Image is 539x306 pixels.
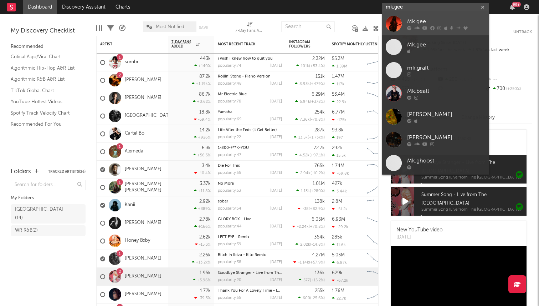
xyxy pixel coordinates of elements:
div: ( ) [295,99,325,104]
div: popularity: 48 [218,82,242,86]
span: 13.5k [298,136,308,140]
div: [DATE] [270,242,282,246]
span: 8.93k [299,82,310,86]
a: [PERSON_NAME] [125,77,161,83]
div: A&R Pipeline [119,18,125,39]
span: 600 [303,296,310,300]
svg: Chart title [364,196,396,214]
div: No More [218,182,282,186]
div: popularity: 38 [218,260,241,264]
svg: Chart title [364,232,396,250]
div: 285k [332,235,342,240]
div: [DATE] [270,189,282,193]
div: 427k [332,181,342,186]
div: popularity: 53 [218,189,241,193]
div: Bitch In Ibiza - Kito Remix [218,253,282,257]
div: 72.7k [314,146,325,150]
div: Rollin' Stone - Piano Version [218,75,282,79]
div: 136k [315,271,325,275]
a: Bitch In Ibiza - Kito Remix [218,253,266,257]
svg: Chart title [364,161,396,179]
div: +1.19k % [192,81,211,86]
div: ( ) [293,260,325,265]
span: +82.9 % [310,207,324,211]
div: [DATE] [270,117,282,121]
div: 292k [332,146,342,150]
a: mk.graft [382,59,489,82]
div: 7-Day Fans Added (7-Day Fans Added) [235,27,264,35]
div: +166 % [194,224,211,229]
div: WR R&B ( 2 ) [15,226,38,235]
svg: Chart title [364,179,396,196]
a: [PERSON_NAME] [125,166,161,172]
div: 255k [315,289,325,293]
span: +53.4 % [310,64,324,68]
a: [PERSON_NAME] [125,274,161,280]
div: 138k [315,199,325,204]
div: +3.96 % [193,278,211,282]
a: [PERSON_NAME] [125,95,161,101]
div: 1.59M [332,64,347,69]
div: 2.32M [312,56,325,61]
a: Rollin' Stone - Piano Version [218,75,271,79]
svg: Chart title [364,107,396,125]
a: Kanii [125,202,135,208]
div: 6.87k [332,260,347,265]
div: 1.95k [200,271,211,275]
div: i wish i knew how to quit you [218,57,282,61]
div: Die For This [218,164,282,168]
span: -10.2 % [312,171,324,175]
div: 1.74M [332,164,344,168]
div: [DATE] [270,153,282,157]
div: 254k [314,110,325,115]
a: Algorithmic Hip-Hop A&R List [11,64,78,72]
div: [GEOGRAPHIC_DATA] ( 14 ) [15,205,65,222]
span: 2.02k [300,243,310,247]
div: Thank You For A Lovely Time - Raphael Saadiq Version [218,289,282,293]
a: YouTube Hottest Videos [11,98,78,106]
div: 117k [332,82,344,86]
span: -38 [302,207,309,211]
div: 3.37k [200,181,211,186]
div: [DATE] [270,64,282,68]
div: +56.5 % [193,153,211,157]
a: Alemeda [125,149,143,155]
span: Summer Song (Live from The [GEOGRAPHIC_DATA]) [421,176,527,180]
div: 4.27M [312,253,325,257]
div: 2.8M [332,199,342,204]
div: 6.93M [332,217,345,222]
div: popularity: 22 [218,135,241,139]
a: [PERSON_NAME] [382,105,489,128]
span: Summer Song (Live from The [GEOGRAPHIC_DATA]) [421,208,527,212]
a: Die For This [218,164,240,168]
div: 93.8k [332,128,344,132]
svg: Chart title [364,143,396,161]
div: My Discovery Checklist [11,27,86,35]
div: +389 % [194,206,211,211]
div: 151k [315,74,325,79]
div: 629k [332,271,343,275]
span: 5.94k [300,100,310,104]
button: 99+ [510,4,515,10]
a: 1-800-F**K-YOU [218,146,249,150]
div: 2.26k [199,253,211,257]
div: 14.2k [200,128,211,132]
a: Spotify Track Velocity Chart [11,109,78,117]
svg: Chart title [364,268,396,286]
div: ( ) [295,81,325,86]
span: 7.36k [300,118,310,122]
a: Cartel Bo [125,131,144,137]
div: sober [218,200,282,204]
div: 1.72k [200,289,211,293]
div: ( ) [298,206,325,211]
div: 99 + [512,2,521,7]
div: +140 % [194,64,211,68]
div: Mk.gee [407,17,486,26]
a: [PERSON_NAME] [125,220,161,226]
div: -67.2k [332,278,348,283]
div: 5.03M [332,253,345,257]
a: Algorithmic R&B A&R List [11,75,78,83]
div: 11.6k [332,242,346,247]
div: Mr Electric Blue [218,92,282,96]
span: -25.6 % [311,296,324,300]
